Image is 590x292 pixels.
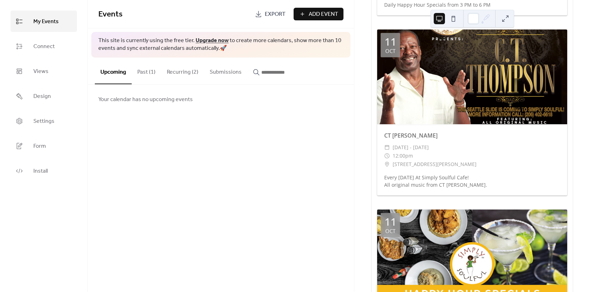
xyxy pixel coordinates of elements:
[11,110,77,132] a: Settings
[377,131,567,140] div: CT [PERSON_NAME]
[196,35,229,46] a: Upgrade now
[384,152,390,160] div: ​
[377,174,567,188] div: Every [DATE] At Simply Soulful Cafe! All original music from CT [PERSON_NAME].
[33,16,59,27] span: My Events
[98,7,123,22] span: Events
[11,11,77,32] a: My Events
[11,85,77,107] a: Design
[33,141,46,152] span: Form
[385,228,395,234] div: Oct
[11,135,77,157] a: Form
[98,95,193,104] span: Your calendar has no upcoming events
[393,160,477,168] span: [STREET_ADDRESS][PERSON_NAME]
[204,58,247,84] button: Submissions
[33,66,48,77] span: Views
[33,41,55,52] span: Connect
[265,10,286,19] span: Export
[33,116,54,127] span: Settings
[11,60,77,82] a: Views
[377,1,567,8] div: Daily Happy Hour Specials from 3 PM to 6 PM
[33,91,51,102] span: Design
[161,58,204,84] button: Recurring (2)
[250,8,291,20] a: Export
[11,35,77,57] a: Connect
[132,58,161,84] button: Past (1)
[98,37,343,53] span: This site is currently using the free tier. to create more calendars, show more than 10 events an...
[393,152,413,160] span: 12:00pm
[309,10,338,19] span: Add Event
[95,58,132,84] button: Upcoming
[385,48,395,54] div: Oct
[294,8,343,20] button: Add Event
[385,36,396,47] div: 11
[384,160,390,168] div: ​
[33,166,48,177] span: Install
[384,143,390,152] div: ​
[385,217,396,227] div: 11
[11,160,77,181] a: Install
[393,143,429,152] span: [DATE] - [DATE]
